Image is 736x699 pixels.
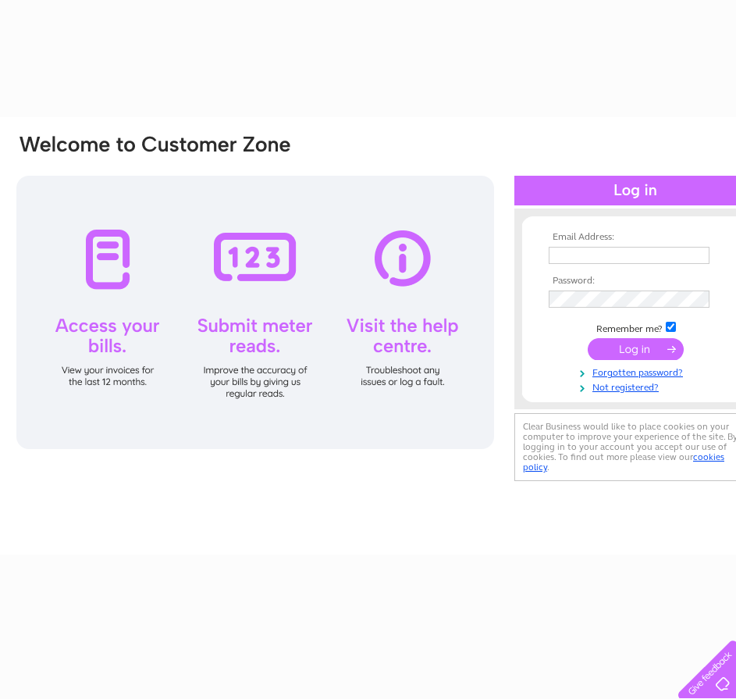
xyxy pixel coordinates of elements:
[549,379,726,394] a: Not registered?
[523,451,724,473] a: cookies policy
[545,276,726,287] th: Password:
[549,364,726,379] a: Forgotten password?
[588,338,684,360] input: Submit
[545,232,726,243] th: Email Address:
[545,319,726,335] td: Remember me?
